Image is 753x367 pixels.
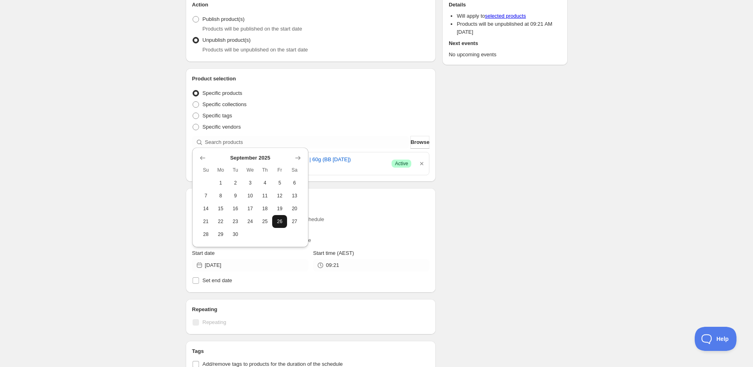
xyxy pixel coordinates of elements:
span: Repeating [203,319,226,325]
span: We [246,167,254,173]
a: selected products [485,13,526,19]
button: Monday September 29 2025 [213,228,228,241]
span: 2 [231,180,240,186]
button: Sunday September 14 2025 [199,202,213,215]
th: Tuesday [228,164,243,176]
button: Wednesday September 24 2025 [243,215,258,228]
li: Will apply to [457,12,561,20]
iframe: Toggle Customer Support [695,327,737,351]
span: Products will be unpublished on the start date [203,47,308,53]
button: Sunday September 28 2025 [199,228,213,241]
span: Mo [216,167,225,173]
input: Search products [205,136,409,149]
span: Specific collections [203,101,247,107]
span: Browse [410,138,429,146]
th: Thursday [258,164,273,176]
span: Su [202,167,210,173]
button: Thursday September 25 2025 [258,215,273,228]
button: Saturday September 27 2025 [287,215,302,228]
button: Tuesday September 30 2025 [228,228,243,241]
th: Saturday [287,164,302,176]
span: 12 [275,193,284,199]
button: Monday September 8 2025 [213,189,228,202]
button: Monday September 1 2025 [213,176,228,189]
span: 7 [202,193,210,199]
h2: Action [192,1,430,9]
span: Tu [231,167,240,173]
button: Friday September 26 2025 [272,215,287,228]
span: Products will be published on the start date [203,26,302,32]
p: No upcoming events [449,51,561,59]
button: Tuesday September 16 2025 [228,202,243,215]
span: Set end date [203,277,232,283]
button: Saturday September 13 2025 [287,189,302,202]
span: 6 [290,180,299,186]
span: 5 [275,180,284,186]
button: Monday September 15 2025 [213,202,228,215]
span: 4 [261,180,269,186]
h2: Details [449,1,561,9]
span: Publish product(s) [203,16,245,22]
span: 14 [202,205,210,212]
h2: Next events [449,39,561,47]
li: Products will be unpublished at 09:21 AM [DATE] [457,20,561,36]
span: 1 [216,180,225,186]
th: Friday [272,164,287,176]
span: 28 [202,231,210,238]
th: Monday [213,164,228,176]
button: Saturday September 20 2025 [287,202,302,215]
span: Specific products [203,90,242,96]
button: Thursday September 4 2025 [258,176,273,189]
span: 13 [290,193,299,199]
span: 9 [231,193,240,199]
span: 3 [246,180,254,186]
span: Start date [192,250,215,256]
button: Wednesday September 10 2025 [243,189,258,202]
span: Fr [275,167,284,173]
button: Friday September 19 2025 [272,202,287,215]
span: Th [261,167,269,173]
span: Specific tags [203,113,232,119]
span: 27 [290,218,299,225]
span: 11 [261,193,269,199]
h2: Active dates [192,195,430,203]
span: 24 [246,218,254,225]
span: Unpublish product(s) [203,37,251,43]
button: Monday September 22 2025 [213,215,228,228]
h2: Tags [192,347,430,355]
h2: Repeating [192,305,430,314]
span: Add/remove tags to products for the duration of the schedule [203,361,343,367]
span: 23 [231,218,240,225]
span: 18 [261,205,269,212]
span: Sa [290,167,299,173]
span: 20 [290,205,299,212]
button: Saturday September 6 2025 [287,176,302,189]
button: Wednesday September 17 2025 [243,202,258,215]
span: 10 [246,193,254,199]
span: 8 [216,193,225,199]
span: Active [395,160,408,167]
button: Tuesday September 2 2025 [228,176,243,189]
button: Tuesday September 9 2025 [228,189,243,202]
button: Thursday September 18 2025 [258,202,273,215]
span: 22 [216,218,225,225]
button: Show previous month, August 2025 [197,152,208,164]
th: Wednesday [243,164,258,176]
button: Friday September 12 2025 [272,189,287,202]
th: Sunday [199,164,213,176]
span: 26 [275,218,284,225]
button: Browse [410,136,429,149]
span: 25 [261,218,269,225]
button: Wednesday September 3 2025 [243,176,258,189]
span: Start time (AEST) [313,250,354,256]
button: Show next month, October 2025 [292,152,304,164]
span: 15 [216,205,225,212]
span: 17 [246,205,254,212]
span: 19 [275,205,284,212]
span: Specific vendors [203,124,241,130]
button: Tuesday September 23 2025 [228,215,243,228]
button: Sunday September 7 2025 [199,189,213,202]
button: Friday September 5 2025 [272,176,287,189]
span: 21 [202,218,210,225]
span: 29 [216,231,225,238]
